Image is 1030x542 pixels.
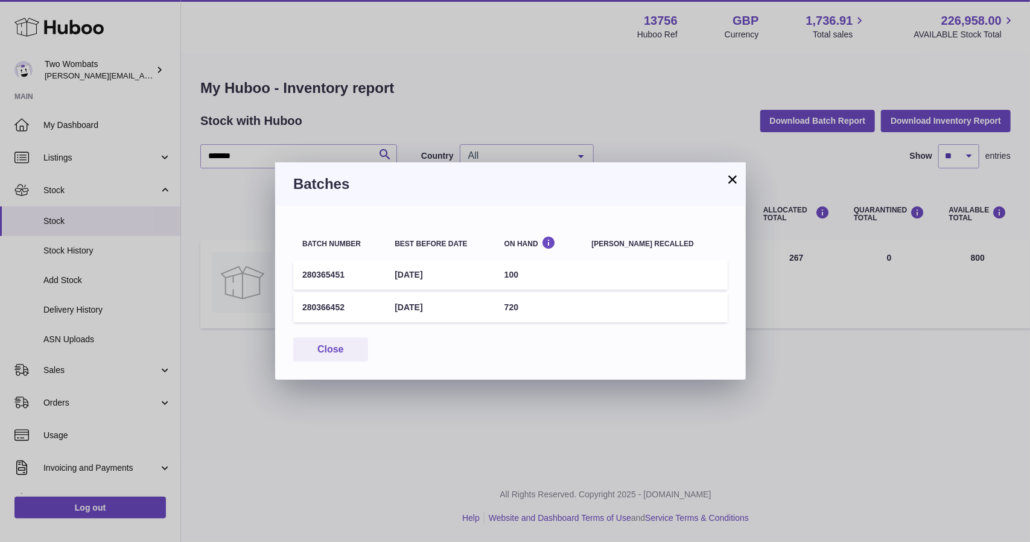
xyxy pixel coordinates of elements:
div: Best before date [395,240,486,248]
td: 720 [495,293,583,322]
div: [PERSON_NAME] recalled [592,240,719,248]
td: 280365451 [293,260,386,290]
td: 280366452 [293,293,386,322]
td: 100 [495,260,583,290]
button: × [725,172,740,187]
td: [DATE] [386,260,495,290]
div: On Hand [504,236,574,247]
h3: Batches [293,174,728,194]
td: [DATE] [386,293,495,322]
button: Close [293,337,368,362]
div: Batch number [302,240,377,248]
